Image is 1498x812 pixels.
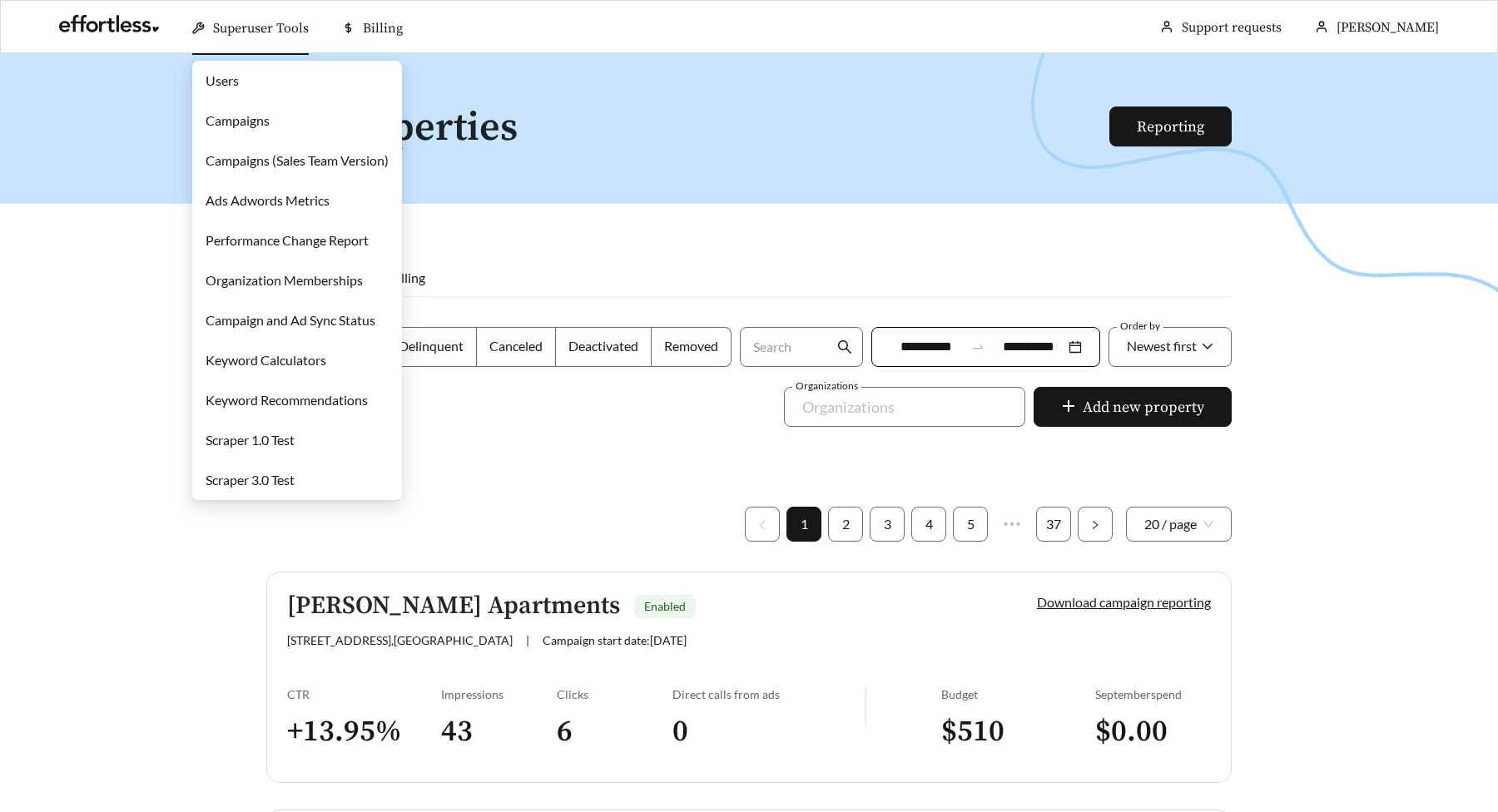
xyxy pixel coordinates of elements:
[644,599,686,613] span: Enabled
[1126,507,1232,542] div: Page Size
[206,352,326,368] a: Keyword Calculators
[786,507,821,542] li: 1
[1137,117,1204,136] a: Reporting
[995,507,1029,542] span: •••
[206,392,368,408] a: Keyword Recommendations
[1182,19,1282,36] a: Support requests
[953,507,988,542] li: 5
[1037,594,1211,610] a: Download campaign reporting
[206,472,295,488] a: Scraper 3.0 Test
[557,713,672,750] h3: 6
[828,507,863,542] li: 2
[970,339,985,354] span: to
[206,232,369,248] a: Performance Change Report
[745,507,780,542] button: left
[206,72,239,88] a: Users
[389,270,425,285] span: Billing
[745,507,780,542] li: Previous Page
[664,338,718,354] span: Removed
[941,713,1095,750] h3: $ 510
[941,687,1095,701] div: Budget
[1078,507,1113,542] button: right
[287,592,620,620] h5: [PERSON_NAME] Apartments
[206,272,363,288] a: Organization Memberships
[1036,507,1071,542] li: 37
[489,338,543,354] span: Canceled
[287,633,513,647] span: [STREET_ADDRESS] , [GEOGRAPHIC_DATA]
[912,507,945,541] a: 4
[206,432,295,448] a: Scraper 1.0 Test
[206,192,330,208] a: Ads Adwords Metrics
[1037,507,1070,541] a: 37
[1144,507,1213,541] span: 20 / page
[266,106,1111,151] h1: All Properties
[266,572,1232,783] a: [PERSON_NAME] ApartmentsEnabled[STREET_ADDRESS],[GEOGRAPHIC_DATA]|Campaign start date:[DATE]Downl...
[970,339,985,354] span: swap-right
[206,112,270,128] a: Campaigns
[206,312,375,328] a: Campaign and Ad Sync Status
[1337,19,1439,36] span: [PERSON_NAME]
[1061,399,1076,417] span: plus
[363,20,403,37] span: Billing
[1109,106,1232,146] button: Reporting
[757,520,767,530] span: left
[287,687,441,701] div: CTR
[672,687,865,701] div: Direct calls from ads
[1127,338,1197,354] span: Newest first
[441,687,557,701] div: Impressions
[213,20,309,37] span: Superuser Tools
[1083,396,1204,418] span: Add new property
[557,687,672,701] div: Clicks
[399,338,464,354] span: Delinquent
[954,507,987,541] a: 5
[1090,520,1100,530] span: right
[837,339,852,354] span: search
[206,152,389,168] a: Campaigns (Sales Team Version)
[871,507,904,541] a: 3
[1078,507,1113,542] li: Next Page
[1034,387,1232,427] button: plusAdd new property
[568,338,638,354] span: Deactivated
[911,507,946,542] li: 4
[441,713,557,750] h3: 43
[787,507,821,541] a: 1
[1095,687,1211,701] div: September spend
[865,687,866,727] img: line
[672,713,865,750] h3: 0
[1095,713,1211,750] h3: $ 0.00
[543,633,687,647] span: Campaign start date: [DATE]
[870,507,905,542] li: 3
[995,507,1029,542] li: Next 5 Pages
[526,633,529,647] span: |
[829,507,862,541] a: 2
[287,713,441,750] h3: + 13.95 %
